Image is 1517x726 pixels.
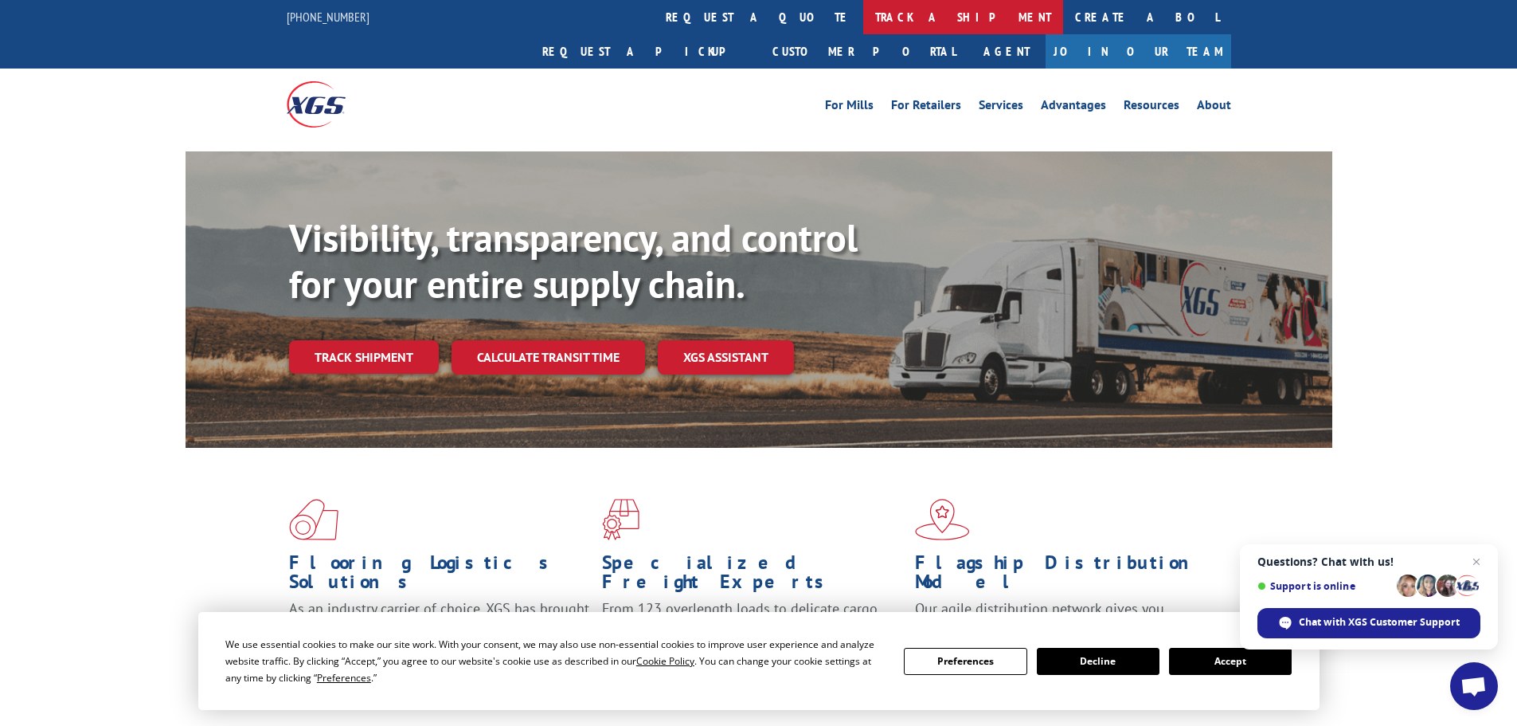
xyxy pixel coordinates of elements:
span: As an industry carrier of choice, XGS has brought innovation and dedication to flooring logistics... [289,599,589,656]
span: Cookie Policy [636,654,694,668]
a: Calculate transit time [452,340,645,375]
span: Chat with XGS Customer Support [1257,608,1480,638]
img: xgs-icon-flagship-distribution-model-red [915,499,970,540]
button: Decline [1037,648,1159,675]
a: For Mills [825,99,874,116]
span: Our agile distribution network gives you nationwide inventory management on demand. [915,599,1208,637]
a: Services [979,99,1023,116]
span: Chat with XGS Customer Support [1299,615,1460,630]
h1: Specialized Freight Experts [602,553,903,599]
a: Agent [968,34,1046,69]
button: Preferences [904,648,1026,675]
p: From 123 overlength loads to delicate cargo, our experienced staff knows the best way to move you... [602,599,903,670]
a: Customer Portal [760,34,968,69]
img: xgs-icon-focused-on-flooring-red [602,499,639,540]
a: [PHONE_NUMBER] [287,9,369,25]
h1: Flagship Distribution Model [915,553,1216,599]
a: Track shipment [289,340,439,374]
span: Support is online [1257,580,1391,592]
div: We use essential cookies to make our site work. With your consent, we may also use non-essential ... [225,636,885,686]
b: Visibility, transparency, and control for your entire supply chain. [289,213,858,308]
a: About [1197,99,1231,116]
button: Accept [1169,648,1292,675]
a: Join Our Team [1046,34,1231,69]
a: Open chat [1450,662,1498,710]
a: For Retailers [891,99,961,116]
a: Advantages [1041,99,1106,116]
a: XGS ASSISTANT [658,340,794,375]
div: Cookie Consent Prompt [198,612,1320,710]
span: Questions? Chat with us! [1257,555,1480,568]
a: Request a pickup [530,34,760,69]
img: xgs-icon-total-supply-chain-intelligence-red [289,499,338,540]
a: Resources [1124,99,1179,116]
span: Preferences [317,671,371,685]
h1: Flooring Logistics Solutions [289,553,590,599]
